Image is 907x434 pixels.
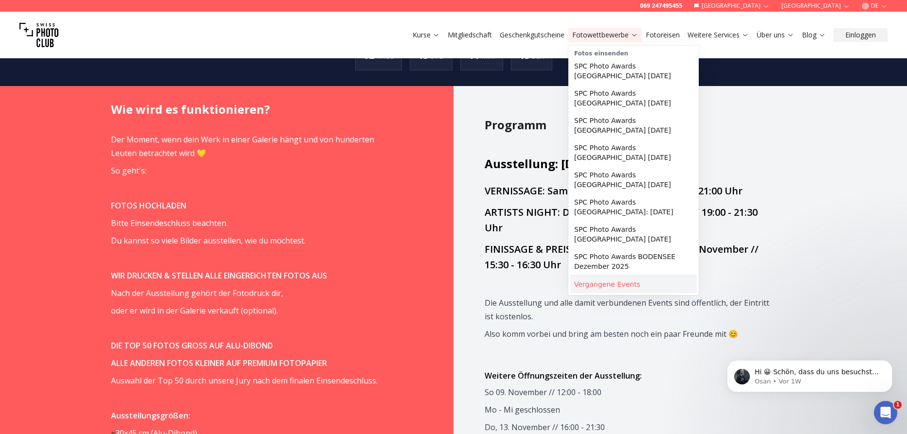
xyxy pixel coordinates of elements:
[485,206,758,234] span: ARTISTS NIGHT: Donnerstag, 13. November // 19:00 - 21:30 Uhr
[444,28,496,42] button: Mitgliedschaft
[485,403,769,417] p: Mo - Mi geschlossen
[874,401,897,424] iframe: Intercom live chat
[481,52,495,61] span: MIN
[570,193,697,221] a: SPC Photo Awards [GEOGRAPHIC_DATA]: [DATE]
[376,52,394,61] span: TAGE
[111,410,190,421] strong: Ausstellungsgrößen:
[798,28,830,42] button: Blog
[111,102,422,117] h2: Wie wird es funktionieren?
[684,28,753,42] button: Weitere Services
[570,276,697,293] a: Vergangene Events
[646,30,680,40] a: Fotoreisen
[642,28,684,42] button: Fotoreisen
[894,401,902,409] span: 1
[572,30,638,40] a: Fotowettbewerbe
[712,340,907,408] iframe: Intercom notifications Nachricht
[570,248,697,275] a: SPC Photo Awards BODENSEE Dezember 2025
[570,85,697,112] a: SPC Photo Awards [GEOGRAPHIC_DATA] [DATE]
[485,420,769,434] p: Do, 13. November // 16:00 - 21:30
[570,221,697,248] a: SPC Photo Awards [GEOGRAPHIC_DATA] [DATE]
[757,30,794,40] a: Über uns
[111,375,378,386] span: Auswahl der Top 50 durch unsere Jury nach dem finalen Einsendeschluss.
[500,30,564,40] a: Geschenkgutscheine
[496,28,568,42] button: Geschenkgutscheine
[485,117,796,133] h2: Programm
[111,358,327,368] strong: ALLE ANDEREN FOTOS KLEINER AUF PREMIUM FOTOPAPIER
[570,112,697,139] a: SPC Photo Awards [GEOGRAPHIC_DATA] [DATE]
[111,305,278,316] span: oder er wird in der Galerie verkauft (optional).
[111,218,228,228] span: Bitte Einsendeschluss beachten.
[834,28,888,42] button: Einloggen
[532,52,544,61] span: SEK
[485,297,769,322] span: Die Ausstellung und alle damit verbundenen Events sind öffentlich, der Eintritt ist kostenlos.
[111,340,273,351] strong: DIE TOP 50 FOTOS GROSS AUF ALU-DIBOND
[485,243,759,271] span: FINISSAGE & PREISVERLEIHUNG: Samstag, 15. November // 15:30 - 16:30 Uhr
[485,156,660,172] span: Ausstellung: [DATE] bis [DATE]
[111,270,327,281] strong: WIR DRUCKEN & STELLEN ALLE EINGEREICHTEN FOTOS AUS
[111,133,396,160] p: Der Moment, wenn dein Werk in einer Galerie hängt und von hunderten Leuten betrachtet wird 💛
[111,164,396,177] p: So geht's:
[418,49,431,62] span: 15
[111,288,283,298] span: Nach der Ausstellung gehört der Fotodruck dir,
[485,370,642,381] span: Weitere Öffnungszeiten der Ausstellung:
[409,28,444,42] button: Kurse
[485,385,769,399] p: So 09. November // 12:00 - 18:00
[802,30,826,40] a: Blog
[519,49,532,62] span: 13
[363,49,376,62] span: 02
[570,139,697,166] a: SPC Photo Awards [GEOGRAPHIC_DATA] [DATE]
[19,16,58,54] img: Swiss photo club
[753,28,798,42] button: Über uns
[448,30,492,40] a: Mitgliedschaft
[111,235,306,246] span: Du kannst so viele Bilder ausstellen, wie du möchtest.
[413,30,440,40] a: Kurse
[570,166,697,193] a: SPC Photo Awards [GEOGRAPHIC_DATA] [DATE]
[688,30,749,40] a: Weitere Services
[640,2,682,10] a: 069 247495455
[485,329,738,339] span: Also komm vorbei und bring am besten noch ein paar Freunde mit 😊
[111,200,186,211] strong: FOTOS HOCHLADEN
[570,57,697,85] a: SPC Photo Awards [GEOGRAPHIC_DATA] [DATE]
[469,49,481,62] span: 11
[570,48,697,57] div: Fotos einsenden
[485,184,743,197] span: VERNISSAGE: Samstag, 8. November // 18:00 - 21:00 Uhr
[431,52,444,61] span: STD
[568,28,642,42] button: Fotowettbewerbe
